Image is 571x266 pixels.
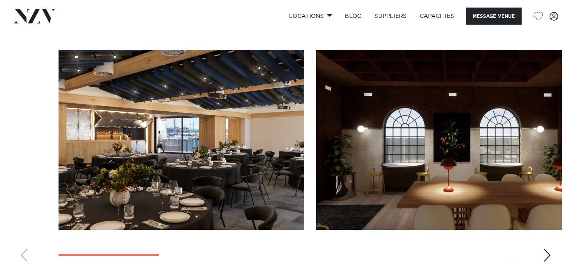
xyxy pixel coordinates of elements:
a: Capacities [413,8,461,25]
button: Message Venue [466,8,522,25]
a: Locations [283,8,338,25]
swiper-slide: 1 / 8 [59,50,304,230]
swiper-slide: 2 / 8 [316,50,562,230]
a: SUPPLIERS [368,8,413,25]
img: nzv-logo.png [13,9,56,23]
a: BLOG [338,8,368,25]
